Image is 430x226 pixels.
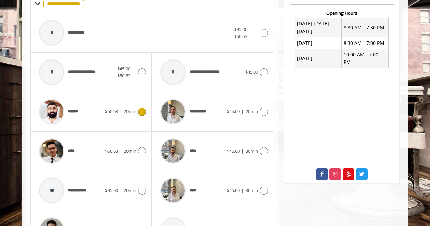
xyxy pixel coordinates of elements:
[245,69,258,75] span: $45.00
[120,108,122,115] span: |
[246,187,258,193] span: 30min
[246,108,258,115] span: 20min
[227,187,240,193] span: $45.00
[295,18,342,37] td: [DATE] [DATE] [DATE]
[105,108,118,115] span: $50.63
[124,148,136,154] span: 20min
[295,49,342,68] td: [DATE]
[227,108,240,115] span: $45.00
[295,37,342,49] td: [DATE]
[105,187,118,193] span: $45.00
[290,11,394,15] h3: Opening Hours
[105,148,118,154] span: $50.63
[241,148,244,154] span: |
[120,148,122,154] span: |
[241,108,244,115] span: |
[341,37,388,49] td: 8:30 AM - 7:00 PM
[227,148,240,154] span: $45.00
[241,187,244,193] span: |
[124,108,136,115] span: 20min
[234,26,250,39] span: $45.00 - $50.63
[117,66,133,79] span: $45.00 - $50.63
[124,187,136,193] span: 20min
[120,187,122,193] span: |
[341,18,388,37] td: 8:30 AM - 7:30 PM
[341,49,388,68] td: 10:00 AM - 7:00 PM
[246,148,258,154] span: 30min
